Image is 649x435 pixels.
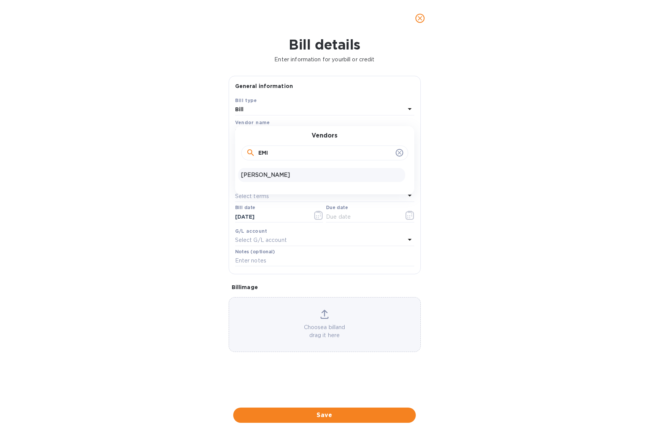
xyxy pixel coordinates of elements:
[233,408,416,423] button: Save
[239,411,410,420] span: Save
[312,132,337,139] h3: Vendors
[235,83,293,89] b: General information
[235,106,244,112] b: Bill
[232,283,418,291] p: Bill image
[235,192,269,200] p: Select terms
[258,147,393,159] input: Search
[235,98,257,103] b: Bill type
[6,37,643,53] h1: Bill details
[229,323,420,339] p: Choose a bill and drag it here
[235,128,288,136] p: Select vendor name
[326,211,398,222] input: Due date
[235,228,267,234] b: G/L account
[411,9,429,27] button: close
[235,236,287,244] p: Select G/L account
[235,249,275,254] label: Notes (optional)
[235,206,255,210] label: Bill date
[6,56,643,64] p: Enter information for your bill or credit
[235,211,307,222] input: Select date
[326,206,348,210] label: Due date
[235,120,270,125] b: Vendor name
[235,255,414,267] input: Enter notes
[241,171,402,179] p: [PERSON_NAME]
